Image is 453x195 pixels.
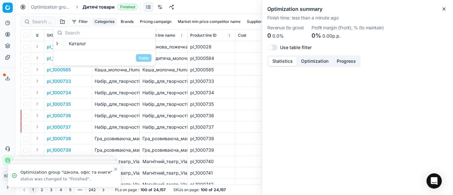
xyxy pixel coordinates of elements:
[190,124,233,130] div: pl_1000737
[140,187,147,192] strong: 100
[190,101,233,107] div: pl_1000735
[118,18,136,25] button: Brands
[33,100,41,108] button: Expand
[32,18,52,25] input: Search by SKU or title
[20,169,113,176] div: Optimization group "Школа, офіс та книги"
[148,187,152,192] strong: of
[268,57,297,66] button: Statistics
[190,181,233,188] div: pl_1000742
[173,187,199,192] span: SKUs on page :
[312,32,321,39] span: 0%
[190,78,233,84] div: pl_1000733
[238,33,246,38] span: Cost
[190,33,217,38] span: Product line ID
[20,185,107,194] nav: pagination
[238,124,280,130] div: 284.94
[61,41,66,46] input: Каталог
[3,171,12,181] span: КM
[69,41,86,46] span: Каталог
[142,170,185,176] div: Магнітний_театр_Vladi_Toys_Казкові_голоси_Колобок_з_аудіоказкою_(VT3206-38)
[33,54,41,62] button: Expand
[47,186,55,194] button: 3
[209,187,212,192] strong: of
[47,44,68,50] button: pl_100028
[33,112,41,119] button: Expand
[47,90,71,96] p: pl_1000734
[142,44,185,50] div: Силіконова_ложечка_Canpol_Babies,_блакитний_(51/010_blu)
[267,32,271,39] span: 0
[190,147,233,153] div: pl_1000739
[47,147,71,153] button: pl_1000739
[142,158,185,165] div: Магнітний_театр_Vladi_Toys_Казкові_голоси_Коза-дереза_з_аудіоказкою_(VT3206-35)
[154,187,166,192] strong: 24,157
[267,15,448,21] p: Finish time : less than a minute ago
[190,135,233,142] div: pl_1000738
[33,134,41,142] button: Expand
[33,146,41,154] button: Expand
[201,187,207,192] strong: 100
[47,55,71,61] button: pl_1000584
[33,77,41,85] button: Expand
[95,170,137,176] p: Магнітний_театр_Vladi_Toys_Казкові_голоси_Колобок_з_аудіоказкою_(VT3206-38)
[20,176,113,182] div: status was changed to "Finished".
[33,43,41,50] button: Expand
[95,181,137,188] p: Магнітний_театр_Vladi_Toys_Казкові_голоси_Курочка_Ряба_з_аудіоказкою_(VT3206-39)
[238,147,280,153] div: 179.23
[142,33,175,38] span: Product line name
[244,18,276,25] button: Supplier name
[142,135,185,142] div: Гра_розвиваюча_магнітна_Vladi_Toys_Диво-букви_Абетка_(VT5411-18)
[190,44,233,50] div: pl_100028
[69,18,91,25] button: Filter
[47,67,71,73] button: pl_1000585
[100,186,107,194] button: Go to next page
[95,90,137,96] p: Набір_для_творчості_NanoTape_Magic_Cute_Food_(BKL5000-B)
[86,186,98,194] button: 242
[238,90,280,96] div: 427.86
[238,158,280,165] div: 104.04
[190,55,233,61] div: pl_1000584
[33,32,41,39] button: Expand all
[267,25,304,30] dt: Revenue (to grow)
[175,18,243,25] button: Market min price competitor name
[92,18,117,25] button: Categories
[47,33,55,38] span: SKU
[333,57,360,66] button: Progress
[190,67,233,73] div: pl_1000585
[142,78,185,84] div: Набір_для_творчості_NanoTape_Magic_Cute_Animals_(BKL5000-A)
[238,170,280,176] div: 104.04
[115,187,166,192] div: :
[33,66,41,73] button: Expand
[142,181,185,188] div: Магнітний_театр_Vladi_Toys_Казкові_голоси_Курочка_Ряба_з_аудіоказкою_(VT3206-39)
[142,101,185,107] div: Набір_для_творчості_NanoTape_Magic_Deluxe_Ultimate_Creation_(BKL5002)
[31,4,72,10] a: Optimization groups
[95,101,137,107] p: Набір_для_творчості_NanoTape_Magic_Deluxe_Ultimate_Creation_(BKL5002)
[47,101,71,107] button: pl_1000735
[297,57,333,66] button: Optimization
[29,186,37,194] button: 1
[312,25,384,30] dt: Profit margin (Front), % (to maintain)
[136,54,152,62] button: Apply
[190,170,233,176] div: pl_1000741
[238,135,280,142] div: 179.23
[267,5,448,13] h2: Optimization summary
[83,4,138,10] span: Дитячі товариFinished
[95,158,137,165] p: Магнітний_театр_Vladi_Toys_Казкові_голоси_Коза-дереза_з_аудіоказкою_(VT3206-35)
[190,90,233,96] div: pl_1000734
[38,186,46,194] button: 2
[238,112,280,119] div: 284.94
[47,135,71,142] button: pl_1000738
[238,55,280,61] div: 429.82
[47,78,71,84] p: pl_1000733
[117,4,138,10] span: Finished
[190,158,233,165] div: pl_1000740
[65,29,152,36] input: Search
[33,89,41,96] button: Expand
[47,124,71,130] button: pl_1000737
[95,135,137,142] p: Гра_розвиваюча_магнітна_Vladi_Toys_Диво-букви_Абетка_(VT5411-18)
[66,186,74,194] button: 5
